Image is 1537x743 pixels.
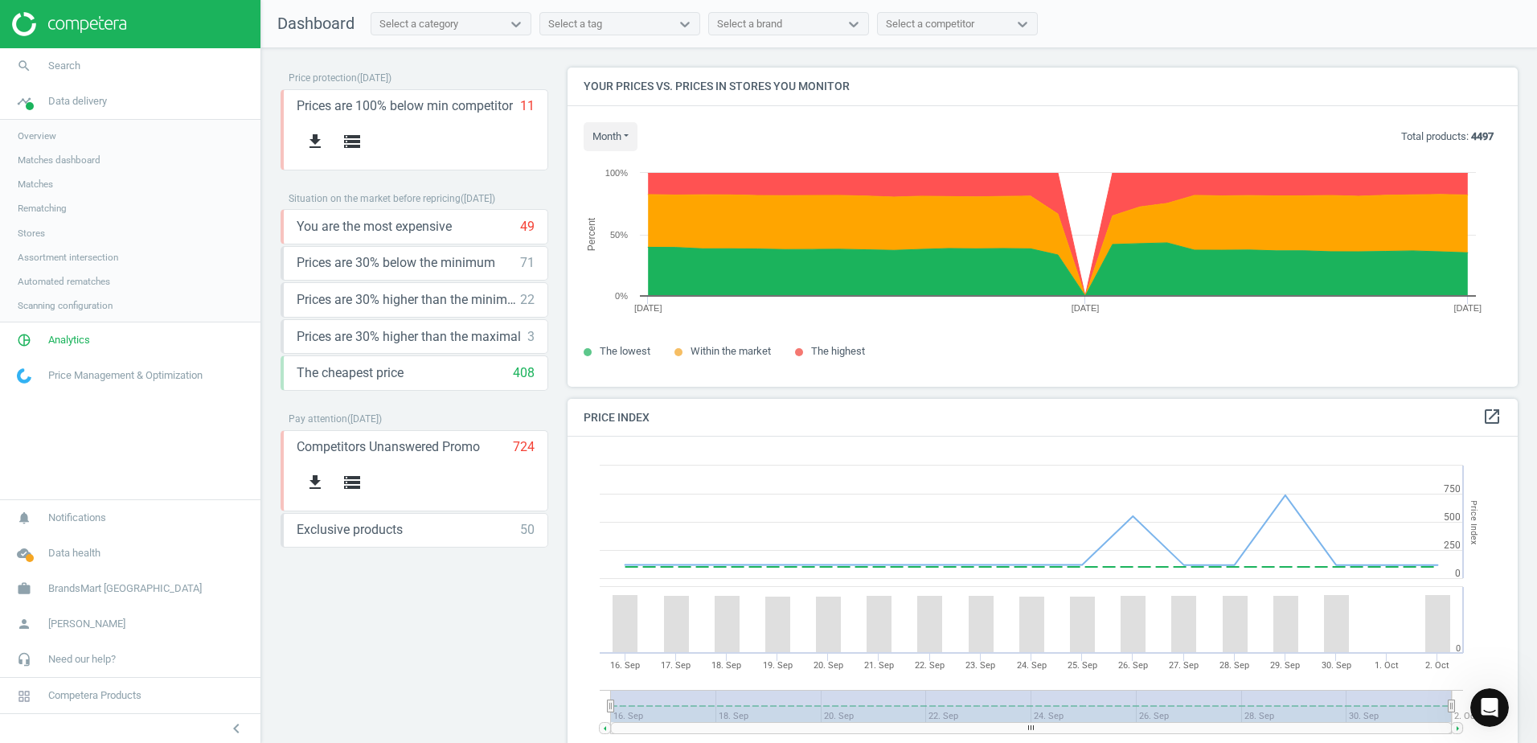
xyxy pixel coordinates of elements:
p: Total products: [1401,129,1494,144]
tspan: 23. Sep [965,660,995,671]
span: The lowest [600,345,650,357]
div: 724 [513,438,535,456]
span: ( [DATE] ) [357,72,391,84]
div: 22 [520,291,535,309]
text: 50% [610,230,628,240]
span: ( [DATE] ) [347,413,382,425]
i: person [9,609,39,639]
tspan: 22. Sep [915,660,945,671]
span: Matches dashboard [18,154,100,166]
span: Matches [18,178,53,191]
a: open_in_new [1482,407,1502,428]
div: 11 [520,97,535,115]
span: Situation on the market before repricing [289,193,461,204]
span: The cheapest price [297,364,404,382]
span: Need our help? [48,652,116,667]
b: 4497 [1471,130,1494,142]
i: work [9,573,39,604]
tspan: 2. Oct [1454,711,1478,721]
span: Automated rematches [18,275,110,288]
text: 0% [615,291,628,301]
button: storage [334,123,371,161]
button: month [584,122,637,151]
tspan: 25. Sep [1068,660,1097,671]
img: wGWNvw8QSZomAAAAABJRU5ErkJggg== [17,368,31,384]
text: 0 [1456,643,1461,654]
text: 500 [1444,511,1461,523]
text: 0 [1455,568,1461,579]
span: You are the most expensive [297,218,452,236]
span: Price protection [289,72,357,84]
div: Select a tag [548,17,602,31]
span: Prices are 30% below the minimum [297,254,495,272]
span: Data delivery [48,94,107,109]
div: 50 [520,521,535,539]
span: BrandsMart [GEOGRAPHIC_DATA] [48,581,202,596]
span: Prices are 30% higher than the minimum [297,291,520,309]
span: Stores [18,227,45,240]
span: Notifications [48,511,106,525]
span: Prices are 30% higher than the maximal [297,328,521,346]
tspan: 1. Oct [1375,660,1399,671]
tspan: 21. Sep [864,660,894,671]
tspan: [DATE] [1453,303,1482,313]
i: notifications [9,503,39,533]
i: get_app [305,473,325,492]
button: get_app [297,464,334,502]
div: Select a brand [717,17,782,31]
span: Overview [18,129,56,142]
span: Competera Products [48,688,141,703]
span: Exclusive products [297,521,403,539]
span: Analytics [48,333,90,347]
tspan: 19. Sep [763,660,793,671]
span: Search [48,59,80,73]
span: Scanning configuration [18,299,113,312]
div: Select a category [379,17,458,31]
i: storage [342,473,362,492]
span: [PERSON_NAME] [48,617,125,631]
text: 750 [1444,483,1461,495]
tspan: 26. Sep [1118,660,1148,671]
tspan: Price Index [1469,500,1479,544]
button: get_app [297,123,334,161]
span: Prices are 100% below min competitor [297,97,513,115]
button: storage [334,464,371,502]
tspan: 24. Sep [1017,660,1047,671]
iframe: Intercom live chat [1470,688,1509,727]
span: Within the market [691,345,771,357]
span: Assortment intersection [18,251,118,264]
h4: Price Index [568,399,1518,437]
span: Competitors Unanswered Promo [297,438,480,456]
span: Pay attention [289,413,347,425]
tspan: 17. Sep [661,660,691,671]
span: ( [DATE] ) [461,193,495,204]
tspan: 29. Sep [1270,660,1300,671]
span: Data health [48,546,100,560]
i: storage [342,132,362,151]
tspan: 2. Oct [1425,660,1449,671]
span: Rematching [18,202,67,215]
tspan: [DATE] [634,303,662,313]
span: Price Management & Optimization [48,368,203,383]
div: 49 [520,218,535,236]
div: Select a competitor [886,17,974,31]
i: search [9,51,39,81]
tspan: 27. Sep [1169,660,1199,671]
tspan: [DATE] [1072,303,1100,313]
i: pie_chart_outlined [9,325,39,355]
i: get_app [305,132,325,151]
div: 3 [527,328,535,346]
div: 71 [520,254,535,272]
text: 250 [1444,540,1461,551]
h4: Your prices vs. prices in stores you monitor [568,68,1518,105]
span: The highest [811,345,865,357]
i: chevron_left [227,719,246,738]
i: open_in_new [1482,407,1502,426]
div: 408 [513,364,535,382]
tspan: 20. Sep [814,660,843,671]
span: Dashboard [277,14,355,33]
img: ajHJNr6hYgQAAAAASUVORK5CYII= [12,12,126,36]
tspan: 30. Sep [1322,660,1351,671]
tspan: Percent [586,217,597,251]
text: 100% [605,168,628,178]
